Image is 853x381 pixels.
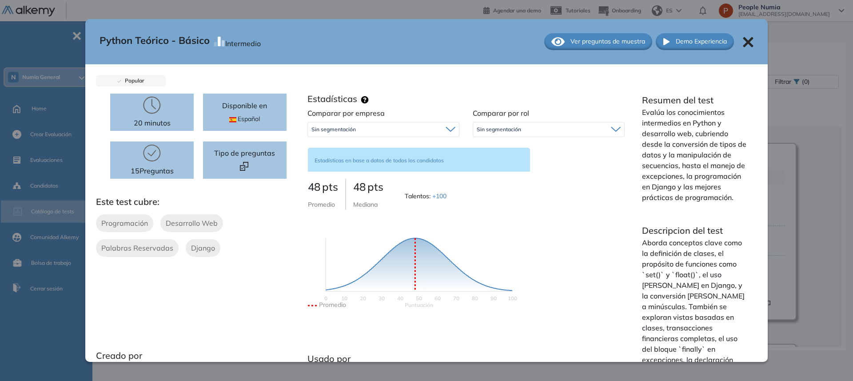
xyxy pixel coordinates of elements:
[405,192,448,201] span: Talentos :
[809,338,853,381] div: Widget de chat
[229,117,236,122] img: ESP
[324,295,327,302] text: 0
[214,148,275,158] span: Tipo de preguntas
[453,295,459,302] text: 70
[308,200,335,208] span: Promedio
[472,295,478,302] text: 80
[490,295,497,302] text: 90
[101,243,173,253] span: Palabras Reservadas
[397,295,403,302] text: 40
[570,37,645,46] span: Ver preguntas de muestra
[360,295,366,302] text: 20
[319,301,346,309] text: Promedio
[225,35,261,49] div: Intermedio
[322,180,338,193] span: pts
[311,126,356,133] span: Sin segmentación
[307,109,385,118] span: Comparar por empresa
[367,180,383,193] span: pts
[96,196,301,207] h3: Este test cubre:
[473,109,529,118] span: Comparar por rol
[642,224,746,237] p: Descripcion del test
[131,165,174,176] p: 15 Preguntas
[240,162,248,170] img: Format test logo
[353,200,378,208] span: Mediana
[676,37,727,46] span: Demo Experiencia
[642,107,746,203] p: Evalúa los conocimientos intermedios en Python y desarrollo web, cubriendo desde la conversión de...
[507,295,517,302] text: 100
[432,192,446,200] span: +100
[353,179,383,195] p: 48
[809,338,853,381] iframe: Chat Widget
[134,118,171,128] p: 20 minutos
[307,354,625,364] h3: Usado por
[191,243,215,253] span: Django
[229,114,260,124] span: Español
[642,94,746,107] p: Resumen del test
[315,157,444,164] span: Estadísticas en base a datos de todos los candidatos
[307,94,357,104] h3: Estadísticas
[96,350,301,361] h3: Creado por
[477,126,521,133] span: Sin segmentación
[405,302,433,308] text: Scores
[341,295,347,302] text: 10
[121,77,144,84] span: Popular
[222,100,267,111] p: Disponible en
[308,179,338,195] p: 48
[434,295,441,302] text: 60
[101,218,148,228] span: Programación
[379,295,385,302] text: 30
[100,33,210,50] span: Python Teórico - Básico
[166,218,218,228] span: Desarrollo Web
[416,295,422,302] text: 50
